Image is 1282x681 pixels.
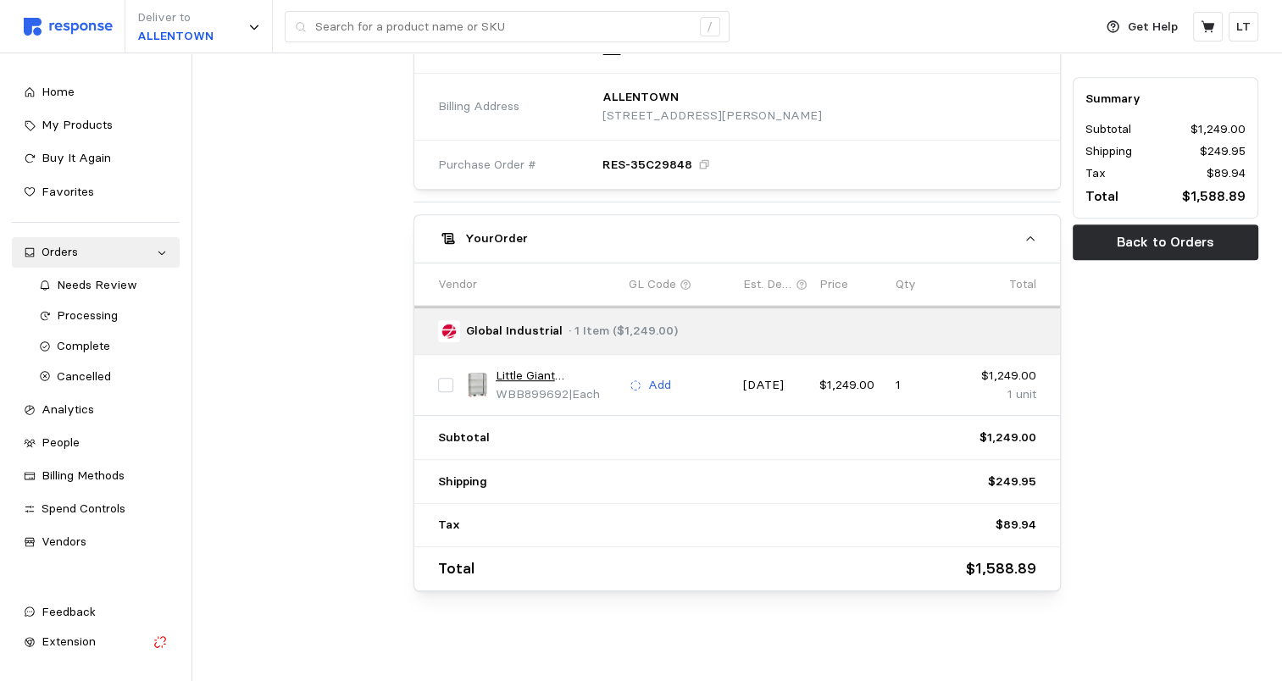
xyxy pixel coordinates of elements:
button: Extension [12,627,180,657]
a: Analytics [12,395,180,425]
span: Vendors [42,534,86,549]
a: Favorites [12,177,180,208]
p: Price [819,275,848,294]
p: 1 unit [972,385,1036,404]
span: Processing [57,307,118,323]
button: LT [1229,12,1258,42]
span: | Each [569,386,600,401]
span: My Products [42,117,113,132]
p: $89.94 [1207,164,1246,183]
a: People [12,428,180,458]
span: Feedback [42,604,96,619]
h5: Your Order [465,230,528,247]
a: Orders [12,237,180,268]
p: $1,249.00 [980,429,1036,447]
h5: Summary [1085,90,1246,108]
p: [DATE] [743,376,807,395]
p: GL Code [629,275,676,294]
p: $1,588.89 [1182,185,1246,207]
img: LTT_T3-2448-6PYFP60.webp [465,373,490,397]
p: ALLENTOWN [137,27,214,46]
p: 1 [896,376,960,395]
a: Buy It Again [12,143,180,174]
a: Little Giant Forkliftable Order Picking Truck, 3600 lb. Capacity, 48 L x 24 W x 68 H, [PERSON_NAME] [496,367,617,385]
p: · 1 Item ($1,249.00) [569,322,678,340]
span: People [42,435,80,450]
p: Shipping [438,473,487,491]
p: Global Industrial [466,322,563,340]
p: Subtotal [438,429,490,447]
p: LT [1236,18,1251,36]
span: Billing Methods [42,468,125,483]
p: ALLENTOWN [602,88,679,107]
p: Vendor [438,275,477,294]
p: RES-35C29848 [602,156,692,174]
img: svg%3e [24,18,113,36]
a: My Products [12,110,180,141]
button: Add [629,375,672,396]
span: Analytics [42,401,94,417]
span: Home [42,84,75,99]
p: Total [1085,185,1118,207]
span: Favorites [42,184,94,199]
button: Back to Orders [1073,224,1258,260]
p: $89.94 [996,516,1036,534]
p: Tax [1085,164,1106,183]
a: Complete [27,331,180,362]
span: Cancelled [57,368,111,384]
p: Total [1009,275,1036,294]
a: Needs Review [27,270,180,301]
a: Billing Methods [12,461,180,491]
p: Get Help [1128,18,1178,36]
p: Est. Delivery [743,275,792,294]
p: Add [648,376,671,395]
div: YourOrder [414,263,1060,590]
span: Buy It Again [42,150,111,165]
p: Deliver to [137,8,214,27]
span: WBB899692 [496,386,569,401]
div: / [700,17,720,37]
span: Purchase Order # [438,156,536,174]
p: Total [438,556,475,581]
p: $1,249.00 [972,367,1036,385]
span: Needs Review [57,277,137,292]
p: [STREET_ADDRESS][PERSON_NAME] [602,107,822,125]
p: $1,249.00 [1190,120,1246,139]
p: $1,249.00 [819,376,884,395]
p: $249.95 [1200,142,1246,161]
span: Complete [57,338,110,353]
button: Get Help [1096,11,1188,43]
a: Spend Controls [12,494,180,524]
div: Global Industrial· 1 Item ($1,249.00) [414,25,1060,189]
p: Tax [438,516,460,534]
a: Vendors [12,527,180,557]
p: Subtotal [1085,120,1131,139]
a: Processing [27,301,180,331]
p: $1,588.89 [966,556,1036,581]
a: Cancelled [27,362,180,392]
span: Billing Address [438,97,519,116]
span: Extension [42,634,96,649]
div: Orders [42,243,150,262]
button: Feedback [12,597,180,628]
button: YourOrder [414,215,1060,263]
p: Shipping [1085,142,1132,161]
span: Spend Controls [42,501,125,516]
a: Home [12,77,180,108]
p: Qty [896,275,916,294]
input: Search for a product name or SKU [315,12,691,42]
p: $249.95 [988,473,1036,491]
p: Back to Orders [1117,231,1214,252]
